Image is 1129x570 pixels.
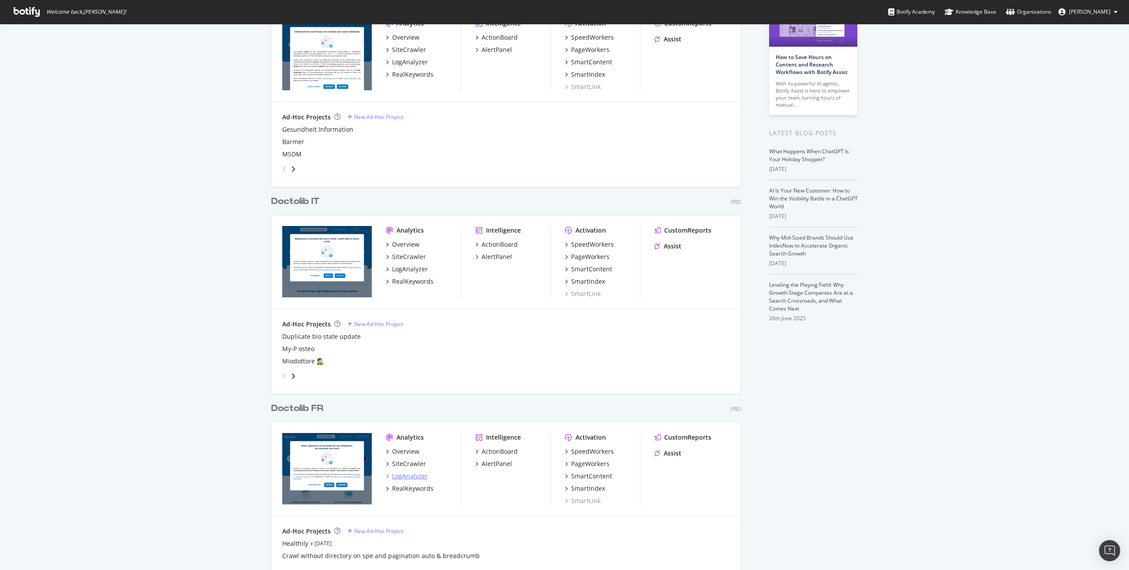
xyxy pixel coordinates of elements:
[565,484,605,493] a: SmartIndex
[392,265,428,274] div: LogAnalyzer
[654,35,681,44] a: Assist
[769,281,853,312] a: Leveling the Playing Field: Why Growth-Stage Companies Are at a Search Crossroads, and What Comes...
[571,472,612,481] div: SmartContent
[348,113,403,121] a: New Ad-Hoc Project
[571,45,609,54] div: PageWorkers
[386,252,426,261] a: SiteCrawler
[282,357,324,366] div: Miodottore 🕵️
[392,70,434,79] div: RealKeywords
[482,459,512,468] div: AlertPanel
[565,472,612,481] a: SmartContent
[386,484,434,493] a: RealKeywords
[769,315,858,322] div: 26th June 2025
[392,459,426,468] div: SiteCrawler
[282,150,302,159] a: MSDM
[565,82,601,91] div: SmartLink
[392,45,426,54] div: SiteCrawler
[565,447,614,456] a: SpeedWorkers
[290,372,296,381] div: angle-right
[565,265,612,274] a: SmartContent
[731,198,741,206] div: Pro
[386,277,434,286] a: RealKeywords
[392,58,428,67] div: LogAnalyzer
[282,332,361,341] a: Duplicate bio state update
[282,344,314,353] a: My-P osteo
[769,148,849,163] a: What Happens When ChatGPT Is Your Holiday Shopper?
[565,252,609,261] a: PageWorkers
[282,19,372,90] img: doctolib.de
[282,527,331,536] div: Ad-Hoc Projects
[571,484,605,493] div: SmartIndex
[354,527,403,535] div: New Ad-Hoc Project
[571,265,612,274] div: SmartContent
[386,240,419,249] a: Overview
[314,540,332,547] a: [DATE]
[731,405,741,413] div: Pro
[769,128,858,138] div: Latest Blog Posts
[386,265,428,274] a: LogAnalyzer
[475,459,512,468] a: AlertPanel
[565,496,601,505] a: SmartLink
[482,447,518,456] div: ActionBoard
[1051,5,1125,19] button: [PERSON_NAME]
[565,33,614,42] a: SpeedWorkers
[565,289,601,298] a: SmartLink
[386,459,426,468] a: SiteCrawler
[888,7,935,16] div: Botify Academy
[282,320,331,329] div: Ad-Hoc Projects
[565,240,614,249] a: SpeedWorkers
[386,45,426,54] a: SiteCrawler
[571,70,605,79] div: SmartIndex
[475,252,512,261] a: AlertPanel
[482,240,518,249] div: ActionBoard
[654,226,711,235] a: CustomReports
[945,7,996,16] div: Knowledge Base
[282,539,308,548] a: Healthily
[282,551,480,560] a: Crawl without directory on spe and pagination auto & breadcrumb
[565,70,605,79] a: SmartIndex
[282,433,372,504] img: doctolib.fr
[482,33,518,42] div: ActionBoard
[354,113,403,121] div: New Ad-Hoc Project
[664,226,711,235] div: CustomReports
[571,277,605,286] div: SmartIndex
[348,320,403,328] a: New Ad-Hoc Project
[565,58,612,67] a: SmartContent
[475,447,518,456] a: ActionBoard
[348,527,403,535] a: New Ad-Hoc Project
[571,240,614,249] div: SpeedWorkers
[776,80,851,108] div: With its powerful AI agents, Botify Assist is here to empower your team, turning hours of manual…
[565,277,605,286] a: SmartIndex
[475,240,518,249] a: ActionBoard
[571,447,614,456] div: SpeedWorkers
[386,70,434,79] a: RealKeywords
[776,53,848,76] a: How to Save Hours on Content and Research Workflows with Botify Assist
[392,484,434,493] div: RealKeywords
[282,113,331,122] div: Ad-Hoc Projects
[1099,540,1120,561] div: Open Intercom Messenger
[282,226,372,297] img: www.doctolib.it
[271,402,323,415] div: Doctolib FR
[482,45,512,54] div: AlertPanel
[271,195,323,208] a: Doctolib IT
[392,472,428,481] div: LogAnalyzer
[386,472,428,481] a: LogAnalyzer
[1069,8,1110,15] span: Thibaud Collignon
[282,125,353,134] a: Gesundheit Information
[282,137,304,146] div: Barmer
[664,449,681,458] div: Assist
[664,242,681,251] div: Assist
[392,252,426,261] div: SiteCrawler
[396,226,424,235] div: Analytics
[571,33,614,42] div: SpeedWorkers
[354,320,403,328] div: New Ad-Hoc Project
[475,33,518,42] a: ActionBoard
[769,259,858,267] div: [DATE]
[392,240,419,249] div: Overview
[392,33,419,42] div: Overview
[475,45,512,54] a: AlertPanel
[565,459,609,468] a: PageWorkers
